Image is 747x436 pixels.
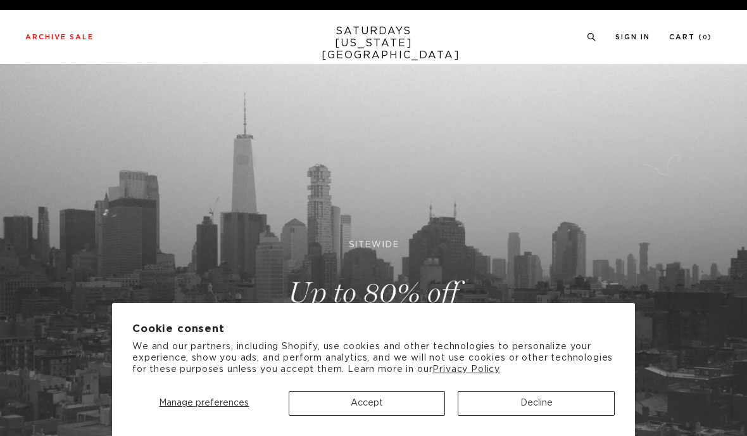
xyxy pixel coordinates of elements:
button: Decline [458,391,615,416]
a: SATURDAYS[US_STATE][GEOGRAPHIC_DATA] [322,25,426,61]
p: We and our partners, including Shopify, use cookies and other technologies to personalize your ex... [132,341,615,376]
span: Manage preferences [159,399,249,407]
button: Manage preferences [132,391,276,416]
h2: Cookie consent [132,323,615,335]
a: Privacy Policy [432,365,500,374]
small: 0 [703,35,708,41]
a: Sign In [615,34,650,41]
button: Accept [289,391,446,416]
a: Archive Sale [25,34,94,41]
a: Cart (0) [669,34,712,41]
